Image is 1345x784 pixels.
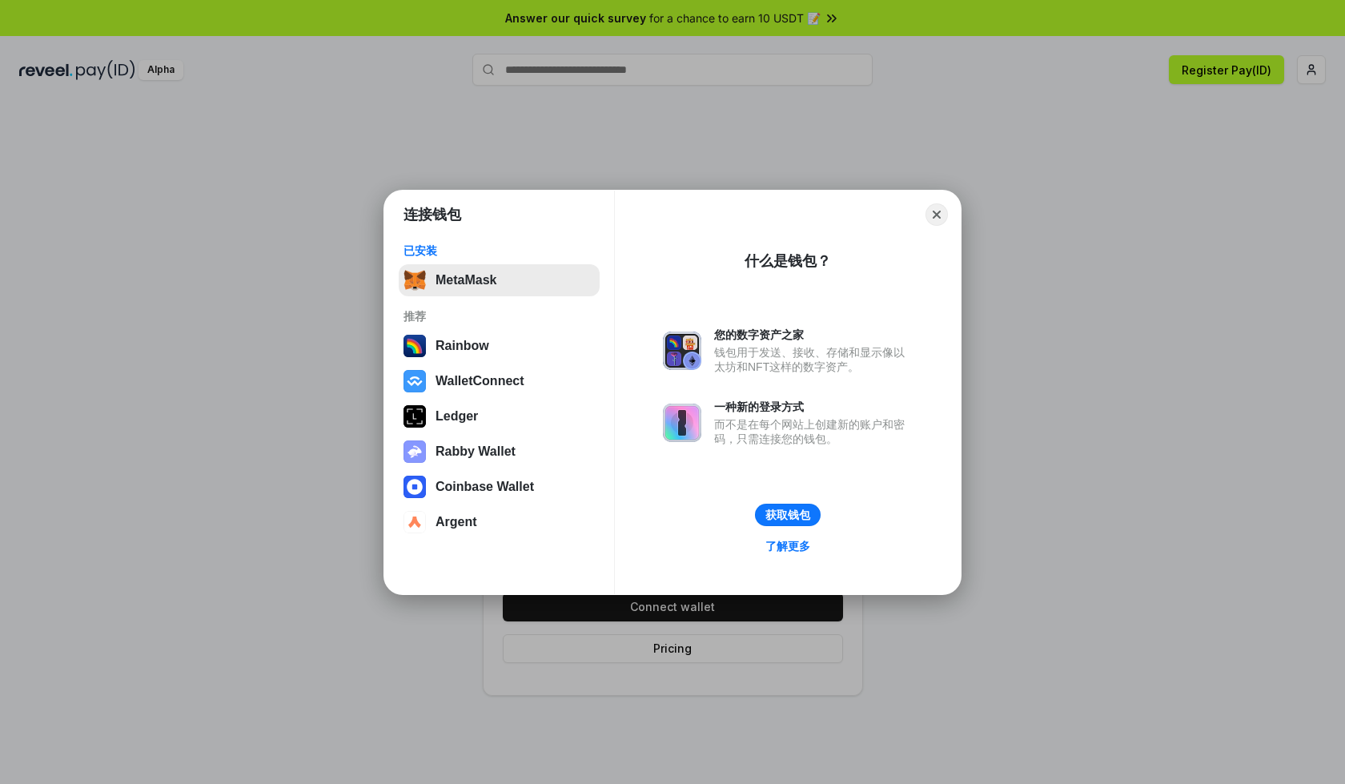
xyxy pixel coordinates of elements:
[403,243,595,258] div: 已安装
[436,444,516,459] div: Rabby Wallet
[925,203,948,226] button: Close
[436,515,477,529] div: Argent
[399,330,600,362] button: Rainbow
[714,400,913,414] div: 一种新的登录方式
[436,374,524,388] div: WalletConnect
[403,269,426,291] img: svg+xml,%3Csvg%20fill%3D%22none%22%20height%3D%2233%22%20viewBox%3D%220%200%2035%2033%22%20width%...
[663,332,701,370] img: svg+xml,%3Csvg%20xmlns%3D%22http%3A%2F%2Fwww.w3.org%2F2000%2Fsvg%22%20fill%3D%22none%22%20viewBox...
[403,405,426,428] img: svg+xml,%3Csvg%20xmlns%3D%22http%3A%2F%2Fwww.w3.org%2F2000%2Fsvg%22%20width%3D%2228%22%20height%3...
[436,339,489,353] div: Rainbow
[714,345,913,374] div: 钱包用于发送、接收、存储和显示像以太坊和NFT这样的数字资产。
[399,471,600,503] button: Coinbase Wallet
[403,370,426,392] img: svg+xml,%3Csvg%20width%3D%2228%22%20height%3D%2228%22%20viewBox%3D%220%200%2028%2028%22%20fill%3D...
[765,508,810,522] div: 获取钱包
[745,251,831,271] div: 什么是钱包？
[756,536,820,557] a: 了解更多
[436,409,478,424] div: Ledger
[399,400,600,432] button: Ledger
[399,365,600,397] button: WalletConnect
[663,404,701,442] img: svg+xml,%3Csvg%20xmlns%3D%22http%3A%2F%2Fwww.w3.org%2F2000%2Fsvg%22%20fill%3D%22none%22%20viewBox...
[403,335,426,357] img: svg+xml,%3Csvg%20width%3D%22120%22%20height%3D%22120%22%20viewBox%3D%220%200%20120%20120%22%20fil...
[436,480,534,494] div: Coinbase Wallet
[714,417,913,446] div: 而不是在每个网站上创建新的账户和密码，只需连接您的钱包。
[755,504,821,526] button: 获取钱包
[403,440,426,463] img: svg+xml,%3Csvg%20xmlns%3D%22http%3A%2F%2Fwww.w3.org%2F2000%2Fsvg%22%20fill%3D%22none%22%20viewBox...
[765,539,810,553] div: 了解更多
[403,309,595,324] div: 推荐
[399,264,600,296] button: MetaMask
[403,205,461,224] h1: 连接钱包
[403,511,426,533] img: svg+xml,%3Csvg%20width%3D%2228%22%20height%3D%2228%22%20viewBox%3D%220%200%2028%2028%22%20fill%3D...
[399,436,600,468] button: Rabby Wallet
[399,506,600,538] button: Argent
[436,273,496,287] div: MetaMask
[403,476,426,498] img: svg+xml,%3Csvg%20width%3D%2228%22%20height%3D%2228%22%20viewBox%3D%220%200%2028%2028%22%20fill%3D...
[714,328,913,342] div: 您的数字资产之家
